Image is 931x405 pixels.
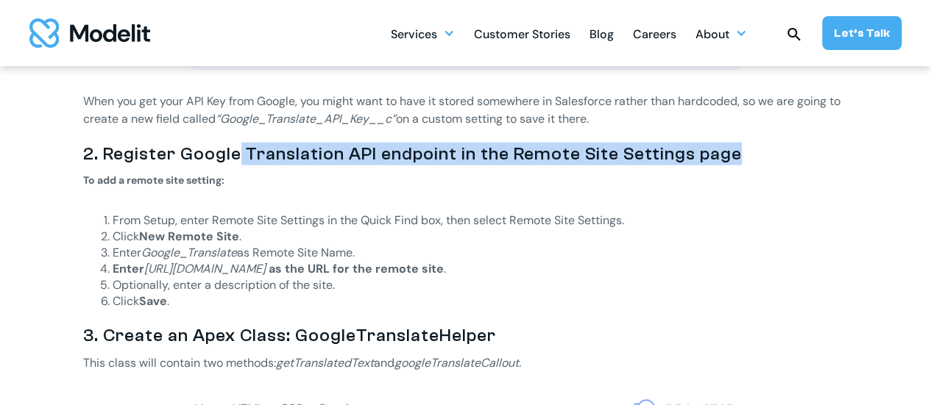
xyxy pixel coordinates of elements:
[113,212,849,229] li: From Setup, enter Remote Site Settings in the Quick Find box, then select Remote Site Settings.
[139,229,239,244] strong: New Remote Site
[83,324,849,347] h3: 3. Create an Apex Class: GoogleTranslateHelper
[822,16,902,50] a: Let’s Talk
[269,261,444,276] strong: as the URL for the remote site
[83,354,849,372] p: This class will contain two methods: and
[83,93,849,128] p: When you get your API Key from Google, you might want to have it stored somewhere in Salesforce r...
[216,111,396,126] em: “Google_Translate_API_Key__c”
[144,261,266,276] em: [URL][DOMAIN_NAME]
[695,19,747,48] div: About
[83,143,849,165] h3: 2. Register Google Translation API endpoint in the Remote Site Settings page
[474,19,570,48] a: Customer Stories
[113,245,849,261] li: Enter as Remote Site Name.
[113,277,849,293] li: Optionally, enter a description of the site.
[141,245,237,260] em: Google_Translate
[695,21,729,50] div: About
[633,21,676,50] div: Careers
[834,25,890,41] div: Let’s Talk
[590,19,614,48] a: Blog
[394,355,521,370] em: googleTranslateCallout.
[29,18,150,48] img: modelit logo
[276,355,374,370] em: getTranslatedText
[83,195,849,212] p: ‍
[29,18,150,48] a: home
[113,293,849,309] li: Click .
[590,21,614,50] div: Blog
[139,293,167,309] strong: Save
[113,229,849,245] li: Click .
[391,21,437,50] div: Services
[633,19,676,48] a: Careers
[113,261,849,277] li: .
[83,173,849,187] h5: To add a remote site setting:
[474,21,570,50] div: Customer Stories
[113,261,144,276] strong: Enter
[391,19,455,48] div: Services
